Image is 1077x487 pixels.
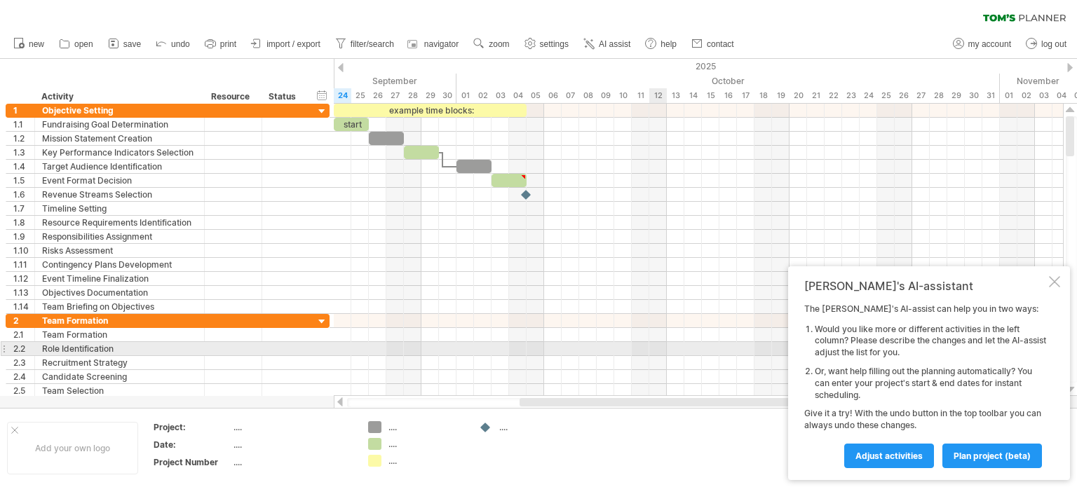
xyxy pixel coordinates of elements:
div: Mission Statement Creation [42,132,197,145]
div: 1.7 [13,202,34,215]
div: Thursday, 9 October 2025 [597,88,614,103]
div: 1.2 [13,132,34,145]
div: Tuesday, 30 September 2025 [439,88,456,103]
div: .... [233,456,351,468]
div: Activity [41,90,196,104]
a: print [201,35,241,53]
div: Thursday, 16 October 2025 [719,88,737,103]
div: .... [233,439,351,451]
div: Sunday, 26 October 2025 [895,88,912,103]
div: Date: [154,439,231,451]
span: navigator [424,39,459,49]
a: Adjust activities [844,444,934,468]
div: 2.2 [13,342,34,355]
span: save [123,39,141,49]
div: Sunday, 28 September 2025 [404,88,421,103]
span: undo [171,39,190,49]
div: 1.12 [13,272,34,285]
div: Saturday, 11 October 2025 [632,88,649,103]
div: Monday, 3 November 2025 [1035,88,1052,103]
span: zoom [489,39,509,49]
div: Thursday, 2 October 2025 [474,88,492,103]
div: .... [388,455,465,467]
div: Sunday, 12 October 2025 [649,88,667,103]
div: Objectives Documentation [42,286,197,299]
div: Wednesday, 1 October 2025 [456,88,474,103]
div: Monday, 13 October 2025 [667,88,684,103]
div: Event Timeline Finalization [42,272,197,285]
div: Tuesday, 7 October 2025 [562,88,579,103]
div: Role Identification [42,342,197,355]
div: 1 [13,104,34,117]
div: Team Briefing on Objectives [42,300,197,313]
a: my account [949,35,1015,53]
div: Timeline Setting [42,202,197,215]
div: .... [233,421,351,433]
div: 1.4 [13,160,34,173]
div: 1.14 [13,300,34,313]
div: 1.10 [13,244,34,257]
div: .... [388,438,465,450]
span: contact [707,39,734,49]
div: Saturday, 25 October 2025 [877,88,895,103]
div: Friday, 3 October 2025 [492,88,509,103]
div: Tuesday, 4 November 2025 [1052,88,1070,103]
div: example time blocks: [334,104,527,117]
div: Sunday, 19 October 2025 [772,88,790,103]
div: Revenue Streams Selection [42,188,197,201]
a: help [642,35,681,53]
div: Team Formation [42,314,197,327]
div: Saturday, 18 October 2025 [754,88,772,103]
div: Wednesday, 8 October 2025 [579,88,597,103]
div: [PERSON_NAME]'s AI-assistant [804,279,1046,293]
li: Would you like more or different activities in the left column? Please describe the changes and l... [815,324,1046,359]
a: settings [521,35,573,53]
div: Resource Requirements Identification [42,216,197,229]
a: open [55,35,97,53]
div: 2.3 [13,356,34,369]
div: Key Performance Indicators Selection [42,146,197,159]
div: Status [269,90,299,104]
div: Saturday, 27 September 2025 [386,88,404,103]
div: Thursday, 30 October 2025 [965,88,982,103]
a: new [10,35,48,53]
span: help [661,39,677,49]
span: open [74,39,93,49]
div: Tuesday, 28 October 2025 [930,88,947,103]
a: import / export [248,35,325,53]
span: plan project (beta) [954,451,1031,461]
div: Responsibilities Assignment [42,230,197,243]
div: Target Audience Identification [42,160,197,173]
span: print [220,39,236,49]
div: Friday, 26 September 2025 [369,88,386,103]
div: Friday, 31 October 2025 [982,88,1000,103]
div: 1.8 [13,216,34,229]
a: contact [688,35,738,53]
div: Recruitment Strategy [42,356,197,369]
div: 1.9 [13,230,34,243]
div: Team Formation [42,328,197,341]
span: filter/search [351,39,394,49]
div: Resource [211,90,254,104]
a: navigator [405,35,463,53]
div: Sunday, 2 November 2025 [1017,88,1035,103]
a: save [104,35,145,53]
div: 1.6 [13,188,34,201]
div: Thursday, 25 September 2025 [351,88,369,103]
div: Contingency Plans Development [42,258,197,271]
div: Wednesday, 15 October 2025 [702,88,719,103]
div: Add your own logo [7,422,138,474]
div: .... [388,421,465,433]
div: Monday, 20 October 2025 [790,88,807,103]
div: Friday, 24 October 2025 [860,88,877,103]
a: filter/search [332,35,398,53]
span: Adjust activities [855,451,923,461]
div: 1.3 [13,146,34,159]
div: Objective Setting [42,104,197,117]
div: .... [499,421,576,433]
a: log out [1022,35,1071,53]
div: Friday, 10 October 2025 [614,88,632,103]
div: 2.1 [13,328,34,341]
div: Risks Assessment [42,244,197,257]
a: AI assist [580,35,635,53]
